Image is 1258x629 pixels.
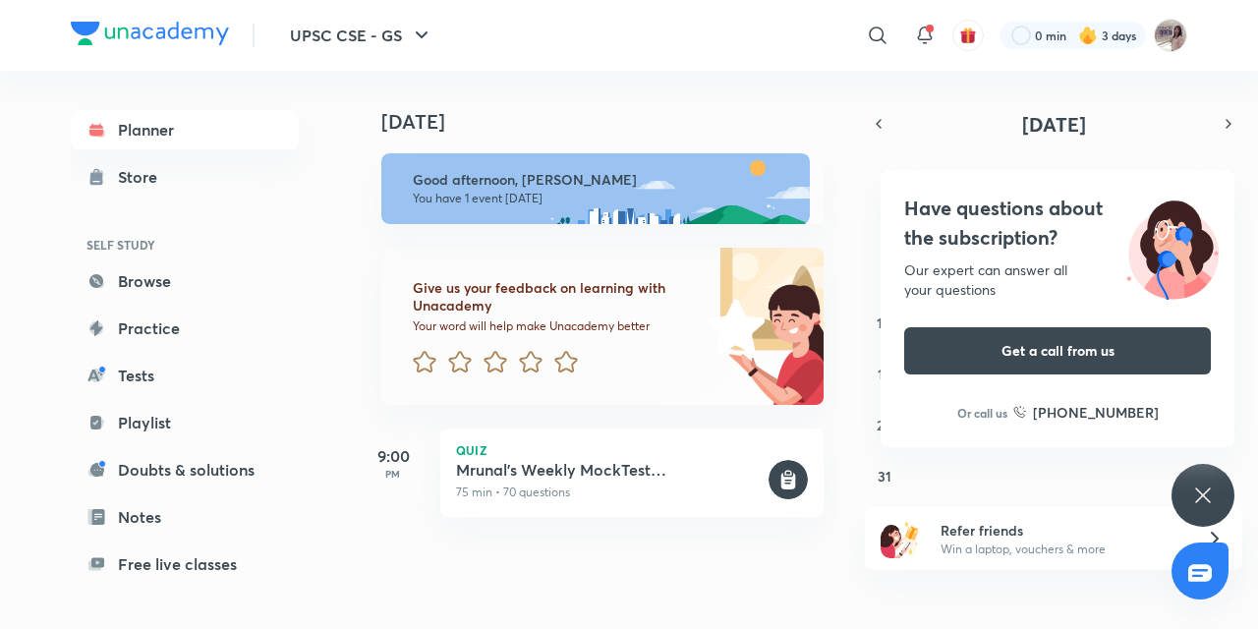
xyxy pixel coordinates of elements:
abbr: Thursday [1106,169,1114,188]
a: Planner [71,110,299,149]
img: avatar [959,27,977,44]
p: PM [354,468,432,480]
button: Get a call from us [904,327,1211,374]
img: Company Logo [71,22,229,45]
abbr: Saturday [1219,169,1227,188]
h6: Refer friends [941,520,1182,541]
abbr: Friday [1163,169,1171,188]
button: avatar [952,20,984,51]
abbr: August 10, 2025 [877,314,891,332]
p: You have 1 event [DATE] [413,191,792,206]
a: Practice [71,309,299,348]
img: streak [1078,26,1098,45]
p: Win a laptop, vouchers & more [941,541,1182,558]
h4: Have questions about the subscription? [904,194,1211,253]
p: Your word will help make Unacademy better [413,318,700,334]
abbr: Tuesday [994,169,1001,188]
button: [DATE] [892,110,1215,138]
h6: Good afternoon, [PERSON_NAME] [413,171,792,189]
abbr: August 24, 2025 [877,416,891,434]
div: Our expert can answer all your questions [904,260,1211,300]
button: UPSC CSE - GS [278,16,445,55]
h5: Mrunal's Weekly MockTest Pillar3A_Import_Export_FDI_FPI [456,460,765,480]
a: Notes [71,497,299,537]
img: afternoon [381,153,810,224]
abbr: August 17, 2025 [878,365,890,383]
p: 75 min • 70 questions [456,484,765,501]
p: Or call us [957,404,1007,422]
h6: [PHONE_NUMBER] [1033,402,1159,423]
a: Store [71,157,299,197]
button: August 10, 2025 [869,307,900,338]
a: [PHONE_NUMBER] [1013,402,1159,423]
a: Tests [71,356,299,395]
a: Company Logo [71,22,229,50]
img: referral [881,519,920,558]
a: Free live classes [71,544,299,584]
button: August 24, 2025 [869,409,900,440]
button: August 3, 2025 [869,256,900,287]
abbr: Wednesday [1049,169,1062,188]
a: Doubts & solutions [71,450,299,489]
button: August 17, 2025 [869,358,900,389]
button: August 31, 2025 [869,460,900,491]
a: Playlist [71,403,299,442]
abbr: Monday [936,169,947,188]
h4: [DATE] [381,110,843,134]
abbr: Sunday [881,169,888,188]
img: ttu_illustration_new.svg [1111,194,1234,300]
p: Quiz [456,444,808,456]
h5: 9:00 [354,444,432,468]
img: feedback_image [640,248,824,405]
h6: Give us your feedback on learning with Unacademy [413,279,700,314]
img: Subhashree Rout [1154,19,1187,52]
abbr: August 31, 2025 [878,467,891,486]
span: [DATE] [1022,111,1086,138]
a: Browse [71,261,299,301]
div: Store [118,165,169,189]
h6: SELF STUDY [71,228,299,261]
